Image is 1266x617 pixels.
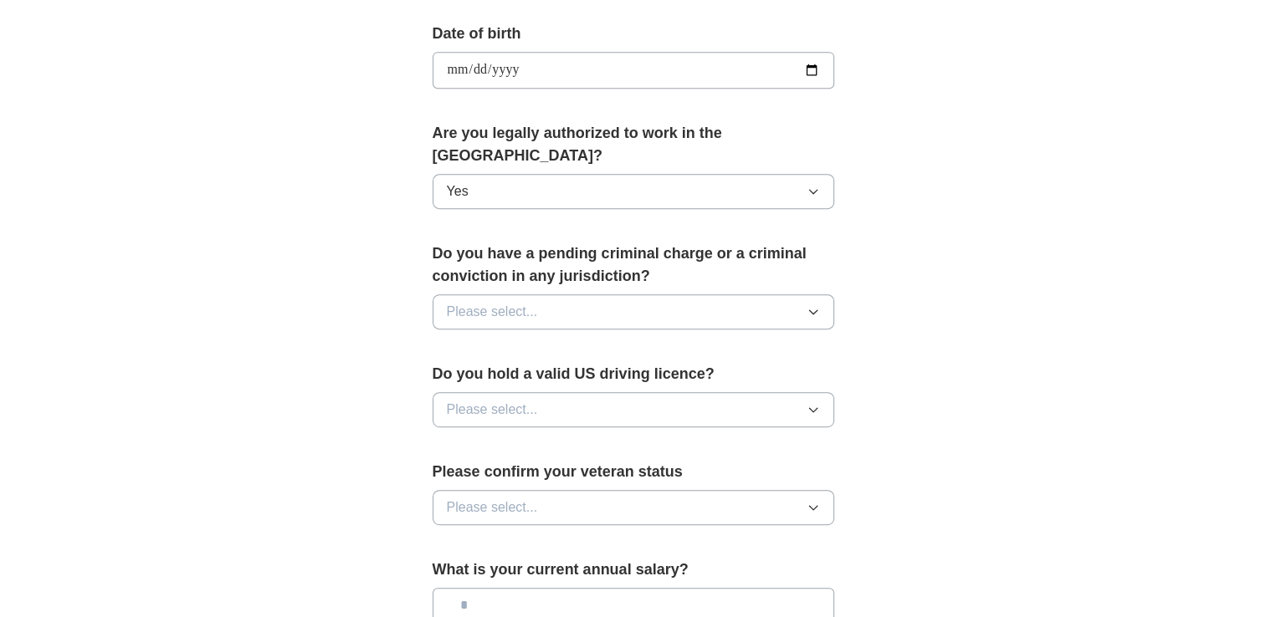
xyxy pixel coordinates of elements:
[433,392,834,427] button: Please select...
[447,181,469,201] span: Yes
[433,558,834,581] label: What is your current annual salary?
[447,302,538,322] span: Please select...
[433,122,834,167] label: Are you legally authorized to work in the [GEOGRAPHIC_DATA]?
[447,400,538,420] span: Please select...
[433,174,834,209] button: Yes
[433,294,834,329] button: Please select...
[433,490,834,525] button: Please select...
[433,363,834,385] label: Do you hold a valid US driving licence?
[433,461,834,483] label: Please confirm your veteran status
[433,242,834,288] label: Do you have a pending criminal charge or a criminal conviction in any jurisdiction?
[447,497,538,518] span: Please select...
[433,23,834,45] label: Date of birth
